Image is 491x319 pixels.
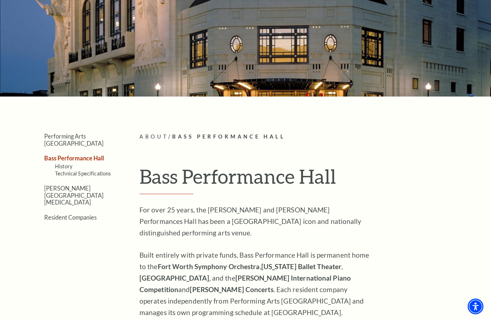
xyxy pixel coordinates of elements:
a: History [55,163,72,169]
a: Performing Arts [GEOGRAPHIC_DATA] [44,133,104,146]
strong: [GEOGRAPHIC_DATA] [139,274,209,282]
a: Technical Specifications [55,170,111,177]
p: / [139,132,468,141]
a: Resident Companies [44,214,97,221]
p: For over 25 years, the [PERSON_NAME] and [PERSON_NAME] Performances Hall has been a [GEOGRAPHIC_D... [139,204,373,239]
strong: [PERSON_NAME] Concerts [190,285,273,294]
span: About [139,133,168,140]
span: Bass Performance Hall [172,133,285,140]
p: Built entirely with private funds, Bass Performance Hall is permanent home to the , , , and the a... [139,249,373,318]
strong: [PERSON_NAME] International Piano Competition [139,274,351,294]
strong: Fort Worth Symphony Orchestra [158,262,260,271]
strong: [US_STATE] Ballet Theater [261,262,342,271]
div: Accessibility Menu [468,299,483,314]
a: [PERSON_NAME][GEOGRAPHIC_DATA][MEDICAL_DATA] [44,185,104,206]
a: Bass Performance Hall [44,155,104,161]
h1: Bass Performance Hall [139,165,468,194]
